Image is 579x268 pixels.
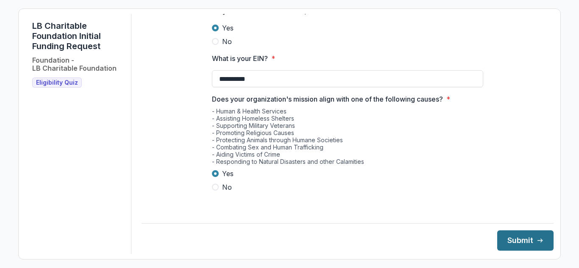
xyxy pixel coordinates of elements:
[32,21,124,51] h1: LB Charitable Foundation Initial Funding Request
[222,36,232,47] span: No
[222,23,234,33] span: Yes
[212,108,483,169] div: - Human & Health Services - Assisting Homeless Shelters - Supporting Military Veterans - Promotin...
[36,79,78,86] span: Eligibility Quiz
[497,230,554,251] button: Submit
[212,53,268,64] p: What is your EIN?
[222,182,232,192] span: No
[212,94,443,104] p: Does your organization's mission align with one of the following causes?
[222,169,234,179] span: Yes
[32,56,117,72] h2: Foundation - LB Charitable Foundation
